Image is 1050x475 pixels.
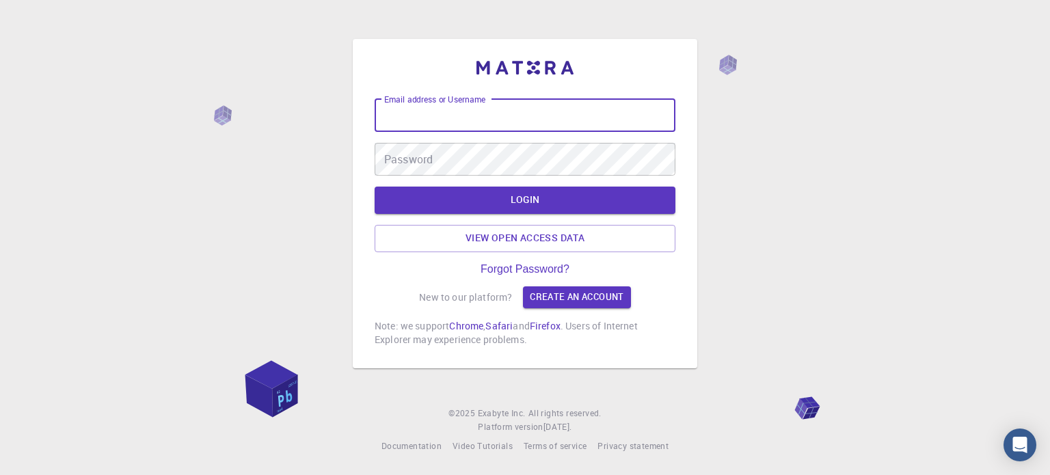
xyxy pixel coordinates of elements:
[478,420,543,434] span: Platform version
[523,286,630,308] a: Create an account
[449,319,483,332] a: Chrome
[597,440,669,451] span: Privacy statement
[530,319,561,332] a: Firefox
[381,440,442,451] span: Documentation
[478,407,526,420] a: Exabyte Inc.
[597,439,669,453] a: Privacy statement
[485,319,513,332] a: Safari
[543,421,572,432] span: [DATE] .
[375,319,675,347] p: Note: we support , and . Users of Internet Explorer may experience problems.
[524,439,587,453] a: Terms of service
[375,187,675,214] button: LOGIN
[524,440,587,451] span: Terms of service
[419,290,512,304] p: New to our platform?
[1004,429,1036,461] div: Open Intercom Messenger
[448,407,477,420] span: © 2025
[384,94,485,105] label: Email address or Username
[528,407,602,420] span: All rights reserved.
[543,420,572,434] a: [DATE].
[453,439,513,453] a: Video Tutorials
[381,439,442,453] a: Documentation
[375,225,675,252] a: View open access data
[478,407,526,418] span: Exabyte Inc.
[453,440,513,451] span: Video Tutorials
[481,263,569,275] a: Forgot Password?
